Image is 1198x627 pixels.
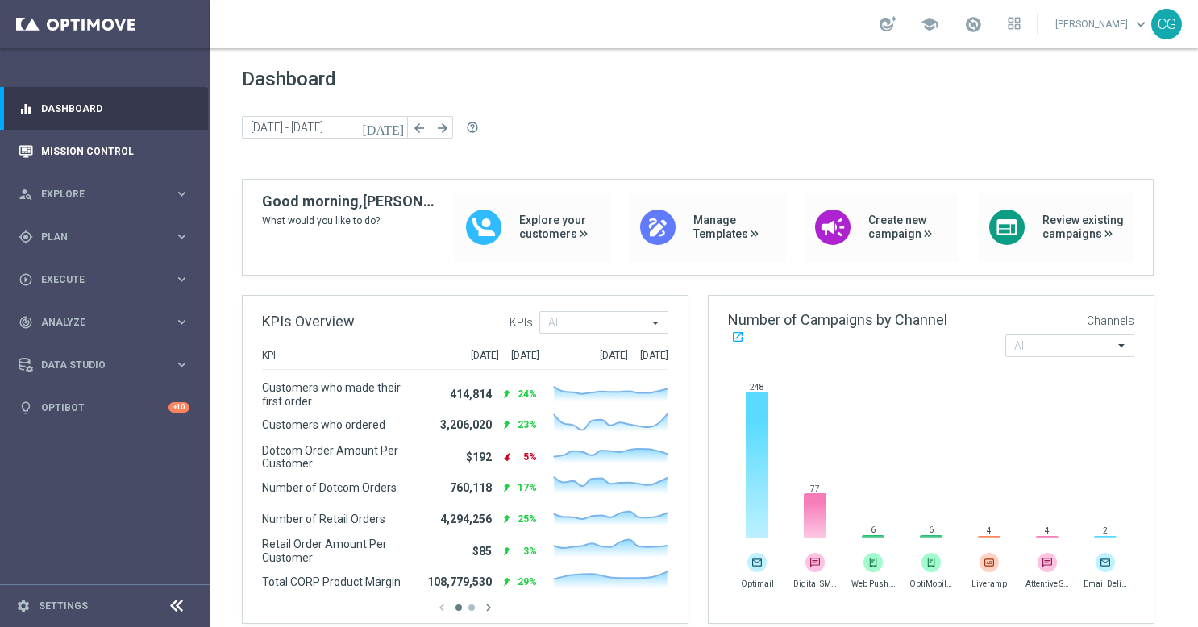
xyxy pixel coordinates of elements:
[18,401,190,414] button: lightbulb Optibot +10
[19,401,33,415] i: lightbulb
[18,230,190,243] button: gps_fixed Plan keyboard_arrow_right
[41,386,168,429] a: Optibot
[41,232,174,242] span: Plan
[18,188,190,201] button: person_search Explore keyboard_arrow_right
[19,230,33,244] i: gps_fixed
[19,315,33,330] i: track_changes
[39,601,88,611] a: Settings
[1132,15,1150,33] span: keyboard_arrow_down
[174,314,189,330] i: keyboard_arrow_right
[41,189,174,199] span: Explore
[16,599,31,613] i: settings
[921,15,938,33] span: school
[1151,9,1182,39] div: CG
[174,357,189,372] i: keyboard_arrow_right
[41,87,189,130] a: Dashboard
[1054,12,1151,36] a: [PERSON_NAME]keyboard_arrow_down
[174,186,189,201] i: keyboard_arrow_right
[18,145,190,158] button: Mission Control
[18,102,190,115] button: equalizer Dashboard
[19,230,174,244] div: Plan
[41,318,174,327] span: Analyze
[19,315,174,330] div: Analyze
[18,316,190,329] button: track_changes Analyze keyboard_arrow_right
[19,130,189,172] div: Mission Control
[19,87,189,130] div: Dashboard
[41,130,189,172] a: Mission Control
[19,272,174,287] div: Execute
[174,272,189,287] i: keyboard_arrow_right
[174,229,189,244] i: keyboard_arrow_right
[41,275,174,284] span: Execute
[19,272,33,287] i: play_circle_outline
[19,102,33,116] i: equalizer
[19,386,189,429] div: Optibot
[18,273,190,286] button: play_circle_outline Execute keyboard_arrow_right
[19,187,174,201] div: Explore
[18,359,190,372] button: Data Studio keyboard_arrow_right
[41,360,174,370] span: Data Studio
[19,187,33,201] i: person_search
[19,358,174,372] div: Data Studio
[168,402,189,413] div: +10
